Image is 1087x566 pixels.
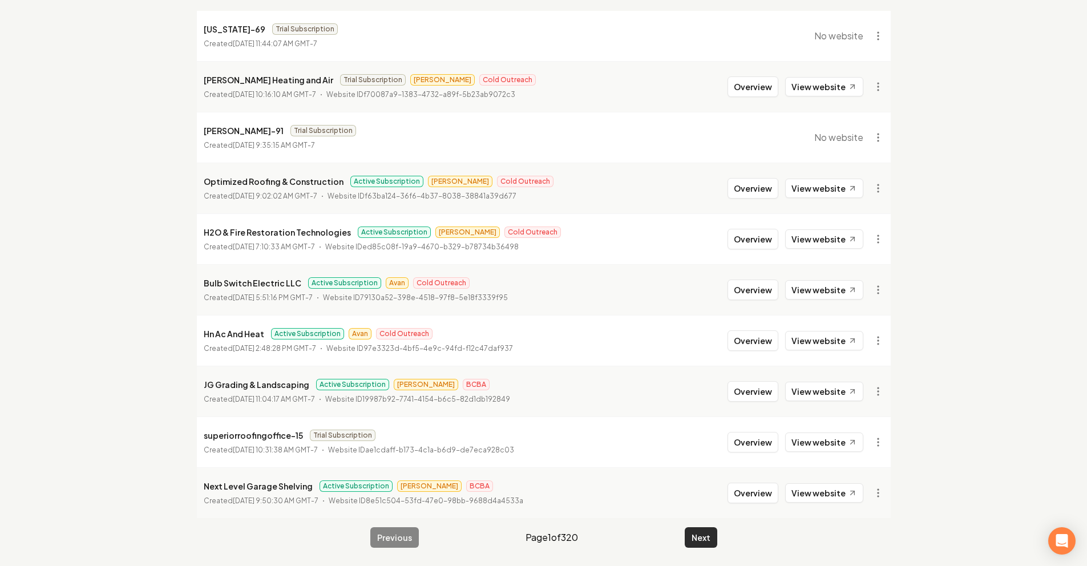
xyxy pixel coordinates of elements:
[376,328,433,339] span: Cold Outreach
[785,229,863,249] a: View website
[233,395,315,403] time: [DATE] 11:04:17 AM GMT-7
[233,242,315,251] time: [DATE] 7:10:33 AM GMT-7
[204,444,318,456] p: Created
[728,483,778,503] button: Overview
[785,77,863,96] a: View website
[526,531,578,544] span: Page 1 of 320
[728,432,778,452] button: Overview
[204,38,317,50] p: Created
[233,90,316,99] time: [DATE] 10:16:10 AM GMT-7
[428,176,492,187] span: [PERSON_NAME]
[204,343,316,354] p: Created
[728,381,778,402] button: Overview
[326,343,513,354] p: Website ID 97e3323d-4bf5-4e9c-94fd-f12c47daf937
[271,328,344,339] span: Active Subscription
[728,178,778,199] button: Overview
[204,124,284,138] p: [PERSON_NAME]-91
[326,89,515,100] p: Website ID f70087a9-1383-4732-a89f-5b23ab9072c3
[325,241,519,253] p: Website ID ed85c08f-19a9-4670-b329-b78734b36498
[479,74,536,86] span: Cold Outreach
[204,191,317,202] p: Created
[349,328,371,339] span: Avan
[323,292,508,304] p: Website ID 79130a52-398e-4518-97f8-5e18f3339f95
[204,140,315,151] p: Created
[435,227,500,238] span: [PERSON_NAME]
[814,29,863,43] span: No website
[463,379,490,390] span: BCBA
[340,74,406,86] span: Trial Subscription
[497,176,553,187] span: Cold Outreach
[204,495,318,507] p: Created
[204,428,303,442] p: superiorroofingoffice-15
[310,430,375,441] span: Trial Subscription
[204,394,315,405] p: Created
[233,496,318,505] time: [DATE] 9:50:30 AM GMT-7
[728,330,778,351] button: Overview
[785,432,863,452] a: View website
[204,225,351,239] p: H2O & Fire Restoration Technologies
[785,280,863,300] a: View website
[728,280,778,300] button: Overview
[329,495,523,507] p: Website ID 8e51c504-53fd-47e0-98bb-9688d4a4533a
[325,394,510,405] p: Website ID 19987b92-7741-4154-b6c5-82d1db192849
[204,378,309,391] p: JG Grading & Landscaping
[233,293,313,302] time: [DATE] 5:51:16 PM GMT-7
[350,176,423,187] span: Active Subscription
[320,480,393,492] span: Active Subscription
[785,331,863,350] a: View website
[413,277,470,289] span: Cold Outreach
[204,73,333,87] p: [PERSON_NAME] Heating and Air
[728,76,778,97] button: Overview
[504,227,561,238] span: Cold Outreach
[204,479,313,493] p: Next Level Garage Shelving
[204,241,315,253] p: Created
[386,277,409,289] span: Avan
[233,446,318,454] time: [DATE] 10:31:38 AM GMT-7
[308,277,381,289] span: Active Subscription
[204,89,316,100] p: Created
[785,179,863,198] a: View website
[728,229,778,249] button: Overview
[410,74,475,86] span: [PERSON_NAME]
[397,480,462,492] span: [PERSON_NAME]
[814,131,863,144] span: No website
[272,23,338,35] span: Trial Subscription
[204,22,265,36] p: [US_STATE]-69
[233,344,316,353] time: [DATE] 2:48:28 PM GMT-7
[316,379,389,390] span: Active Subscription
[328,191,516,202] p: Website ID f63ba124-36f6-4b37-8038-38841a39d677
[204,175,344,188] p: Optimized Roofing & Construction
[466,480,493,492] span: BCBA
[1048,527,1076,555] div: Open Intercom Messenger
[233,39,317,48] time: [DATE] 11:44:07 AM GMT-7
[328,444,514,456] p: Website ID ae1cdaff-b173-4c1a-b6d9-de7eca928c03
[685,527,717,548] button: Next
[358,227,431,238] span: Active Subscription
[785,483,863,503] a: View website
[204,327,264,341] p: Hn Ac And Heat
[394,379,458,390] span: [PERSON_NAME]
[233,192,317,200] time: [DATE] 9:02:02 AM GMT-7
[785,382,863,401] a: View website
[290,125,356,136] span: Trial Subscription
[204,276,301,290] p: Bulb Switch Electric LLC
[233,141,315,149] time: [DATE] 9:35:15 AM GMT-7
[204,292,313,304] p: Created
